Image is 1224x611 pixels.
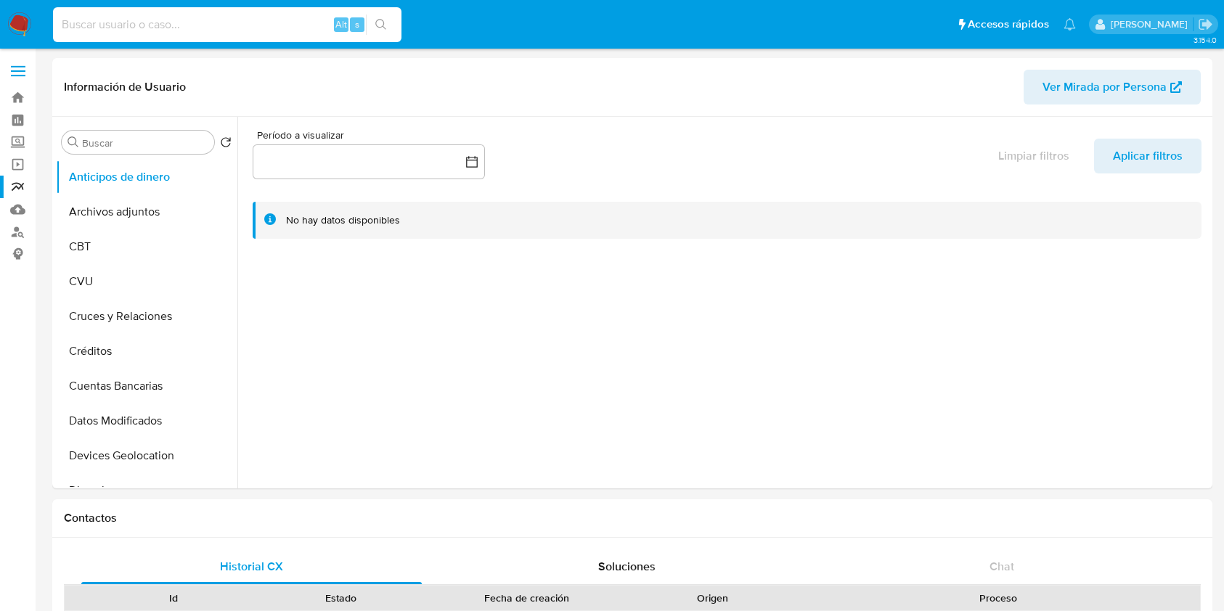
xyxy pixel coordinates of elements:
div: Id [100,591,248,605]
button: Cruces y Relaciones [56,299,237,334]
span: Soluciones [598,558,656,575]
button: Devices Geolocation [56,438,237,473]
button: CVU [56,264,237,299]
button: Créditos [56,334,237,369]
span: Accesos rápidos [968,17,1049,32]
div: Fecha de creación [435,591,619,605]
span: s [355,17,359,31]
input: Buscar [82,136,208,149]
span: Ver Mirada por Persona [1043,70,1167,104]
button: CBT [56,229,237,264]
button: Volver al orden por defecto [220,136,232,152]
button: Anticipos de dinero [56,160,237,194]
span: Historial CX [220,558,283,575]
button: Buscar [68,136,79,148]
span: Chat [990,558,1014,575]
button: Direcciones [56,473,237,508]
p: eliana.eguerrero@mercadolibre.com [1111,17,1193,31]
a: Notificaciones [1064,18,1076,30]
div: Proceso [807,591,1190,605]
button: Ver Mirada por Persona [1024,70,1201,104]
button: Archivos adjuntos [56,194,237,229]
h1: Contactos [64,511,1201,525]
div: Estado [268,591,415,605]
button: Cuentas Bancarias [56,369,237,403]
input: Buscar usuario o caso... [53,15,401,34]
span: Alt [335,17,347,31]
div: Origen [639,591,786,605]
a: Salir [1198,17,1213,32]
button: search-icon [366,15,396,35]
h1: Información de Usuario [64,80,186,94]
button: Datos Modificados [56,403,237,438]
